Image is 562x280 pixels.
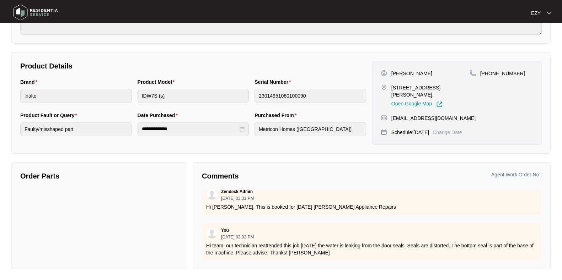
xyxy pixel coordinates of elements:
input: Product Fault or Query [20,122,132,136]
a: Open Google Map [391,101,443,108]
p: Change Date [433,129,462,136]
img: residentia service logo [11,2,60,23]
label: Serial Number [255,78,294,86]
p: Product Details [20,61,366,71]
label: Purchased From [255,112,299,119]
p: [DATE] 03:03 PM [221,235,254,239]
input: Serial Number [255,89,366,103]
p: [DATE] 03:31 PM [221,196,254,201]
label: Brand [20,78,40,86]
img: user.svg [207,228,217,238]
p: [PERSON_NAME] [391,70,432,77]
p: You [221,227,229,233]
img: map-pin [470,70,476,76]
label: Product Fault or Query [20,112,80,119]
img: map-pin [381,129,387,135]
p: [PHONE_NUMBER] [480,70,525,77]
input: Brand [20,89,132,103]
img: Link-External [436,101,443,108]
label: Product Model [138,78,178,86]
p: Schedule: [DATE] [391,129,429,136]
p: [STREET_ADDRESS][PERSON_NAME], [391,84,470,98]
p: Comments [202,171,367,181]
p: Zendesk Admin [221,189,253,194]
input: Purchased From [255,122,366,136]
img: map-pin [381,115,387,121]
p: Hi [PERSON_NAME], This is booked for [DATE] [PERSON_NAME] Appliance Repairs [206,203,537,210]
img: map-pin [381,84,387,90]
p: Agent Work Order No : [491,171,542,178]
p: Order Parts [20,171,178,181]
p: EZY [531,10,541,17]
img: user-pin [381,70,387,76]
p: [EMAIL_ADDRESS][DOMAIN_NAME] [391,115,476,122]
p: Hi team, our technician reattended this job [DATE] the water is leaking from the door seals. Seal... [206,242,537,256]
img: user.svg [207,189,217,200]
label: Date Purchased [138,112,181,119]
input: Product Model [138,89,249,103]
img: dropdown arrow [547,11,551,15]
input: Date Purchased [142,125,239,133]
